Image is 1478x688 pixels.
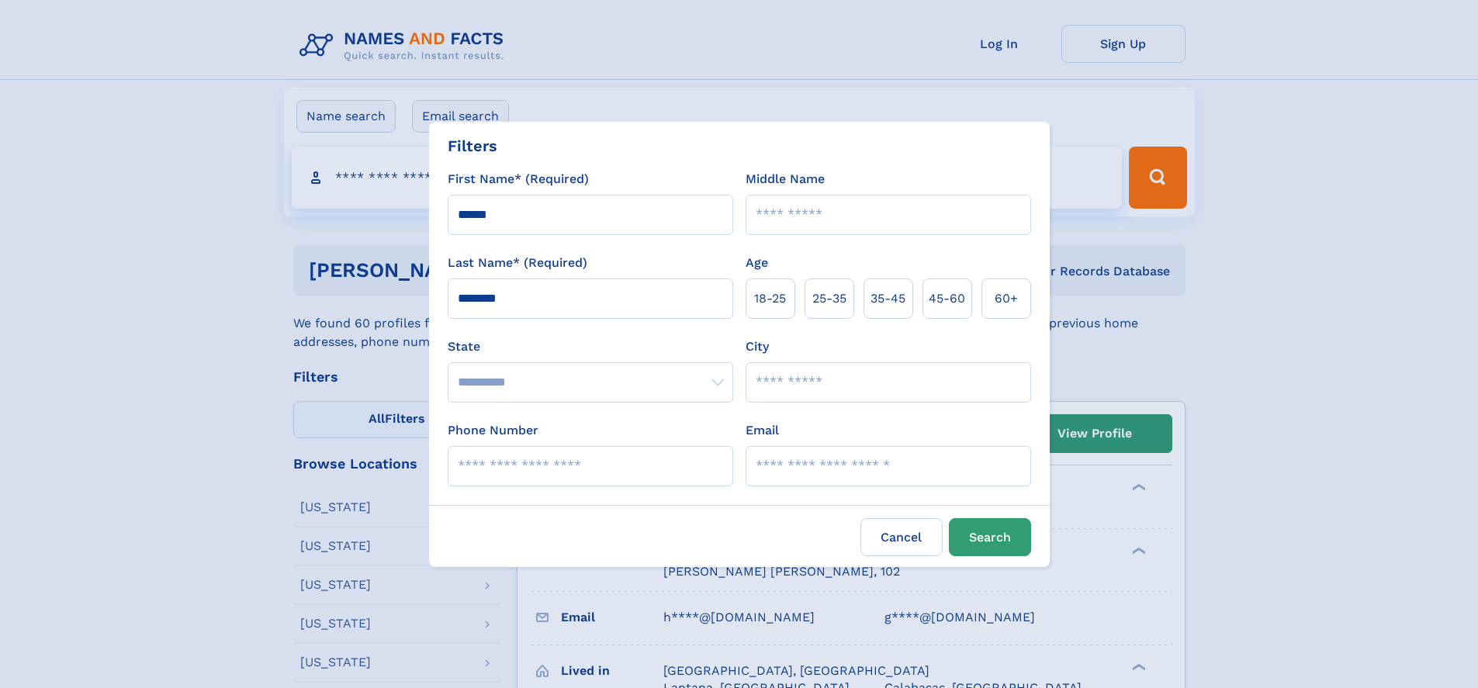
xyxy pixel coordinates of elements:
span: 35‑45 [871,289,905,308]
span: 25‑35 [812,289,846,308]
label: Middle Name [746,170,825,188]
span: 45‑60 [929,289,965,308]
div: Filters [448,134,497,157]
span: 18‑25 [754,289,786,308]
label: Email [746,421,779,440]
label: State [448,337,733,356]
label: Phone Number [448,421,538,440]
span: 60+ [995,289,1018,308]
label: Cancel [860,518,943,556]
label: City [746,337,769,356]
label: Age [746,254,768,272]
label: First Name* (Required) [448,170,589,188]
button: Search [949,518,1031,556]
label: Last Name* (Required) [448,254,587,272]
